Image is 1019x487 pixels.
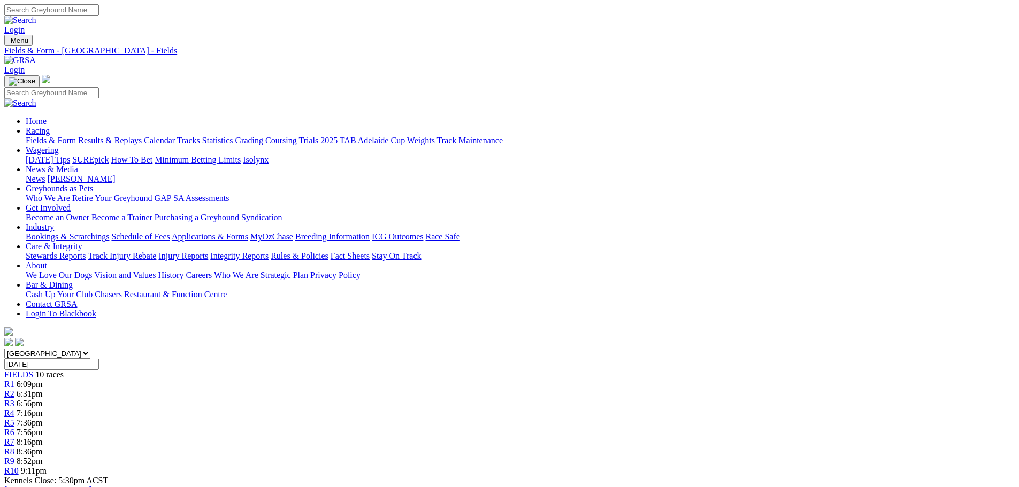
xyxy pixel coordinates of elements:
a: Careers [186,270,212,280]
a: Vision and Values [94,270,156,280]
span: 10 races [35,370,64,379]
button: Toggle navigation [4,75,40,87]
a: News [26,174,45,183]
span: 7:56pm [17,428,43,437]
a: Grading [235,136,263,145]
a: Bookings & Scratchings [26,232,109,241]
a: MyOzChase [250,232,293,241]
div: Get Involved [26,213,1015,222]
a: Track Injury Rebate [88,251,156,260]
a: Schedule of Fees [111,232,170,241]
a: Greyhounds as Pets [26,184,93,193]
button: Toggle navigation [4,35,33,46]
a: Rules & Policies [271,251,328,260]
div: Care & Integrity [26,251,1015,261]
a: How To Bet [111,155,153,164]
div: Bar & Dining [26,290,1015,299]
img: twitter.svg [15,338,24,346]
a: Bar & Dining [26,280,73,289]
div: Racing [26,136,1015,145]
a: News & Media [26,165,78,174]
a: R10 [4,466,19,475]
a: R1 [4,380,14,389]
div: News & Media [26,174,1015,184]
a: GAP SA Assessments [155,194,229,203]
a: Wagering [26,145,59,154]
div: About [26,270,1015,280]
input: Search [4,87,99,98]
a: Fact Sheets [331,251,370,260]
a: Results & Replays [78,136,142,145]
a: [DATE] Tips [26,155,70,164]
div: Industry [26,232,1015,242]
span: FIELDS [4,370,33,379]
img: facebook.svg [4,338,13,346]
span: R7 [4,437,14,446]
span: 6:56pm [17,399,43,408]
a: Contact GRSA [26,299,77,308]
a: Tracks [177,136,200,145]
a: Syndication [241,213,282,222]
a: R4 [4,408,14,418]
span: 8:52pm [17,457,43,466]
a: Chasers Restaurant & Function Centre [95,290,227,299]
a: Strategic Plan [261,270,308,280]
img: Search [4,98,36,108]
a: Fields & Form - [GEOGRAPHIC_DATA] - Fields [4,46,1015,56]
a: Industry [26,222,54,231]
a: R8 [4,447,14,456]
a: R3 [4,399,14,408]
a: Home [26,117,47,126]
span: Kennels Close: 5:30pm ACST [4,476,108,485]
a: Care & Integrity [26,242,82,251]
img: logo-grsa-white.png [42,75,50,83]
a: Retire Your Greyhound [72,194,152,203]
a: Calendar [144,136,175,145]
a: History [158,270,183,280]
a: Weights [407,136,435,145]
a: R5 [4,418,14,427]
span: 9:11pm [21,466,47,475]
a: Privacy Policy [310,270,361,280]
input: Search [4,4,99,16]
span: 6:31pm [17,389,43,398]
a: Who We Are [214,270,258,280]
a: Breeding Information [295,232,370,241]
a: R9 [4,457,14,466]
a: Get Involved [26,203,71,212]
img: GRSA [4,56,36,65]
a: Login To Blackbook [26,309,96,318]
div: Greyhounds as Pets [26,194,1015,203]
span: 8:36pm [17,447,43,456]
a: Purchasing a Greyhound [155,213,239,222]
span: 8:16pm [17,437,43,446]
a: [PERSON_NAME] [47,174,115,183]
input: Select date [4,359,99,370]
a: Race Safe [425,232,459,241]
a: R6 [4,428,14,437]
a: Integrity Reports [210,251,269,260]
a: Track Maintenance [437,136,503,145]
span: 6:09pm [17,380,43,389]
a: Login [4,65,25,74]
a: R2 [4,389,14,398]
a: Injury Reports [158,251,208,260]
img: Search [4,16,36,25]
a: Become a Trainer [91,213,152,222]
a: We Love Our Dogs [26,270,92,280]
a: Applications & Forms [172,232,248,241]
a: About [26,261,47,270]
a: Statistics [202,136,233,145]
a: Who We Are [26,194,70,203]
a: 2025 TAB Adelaide Cup [320,136,405,145]
div: Wagering [26,155,1015,165]
a: Fields & Form [26,136,76,145]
